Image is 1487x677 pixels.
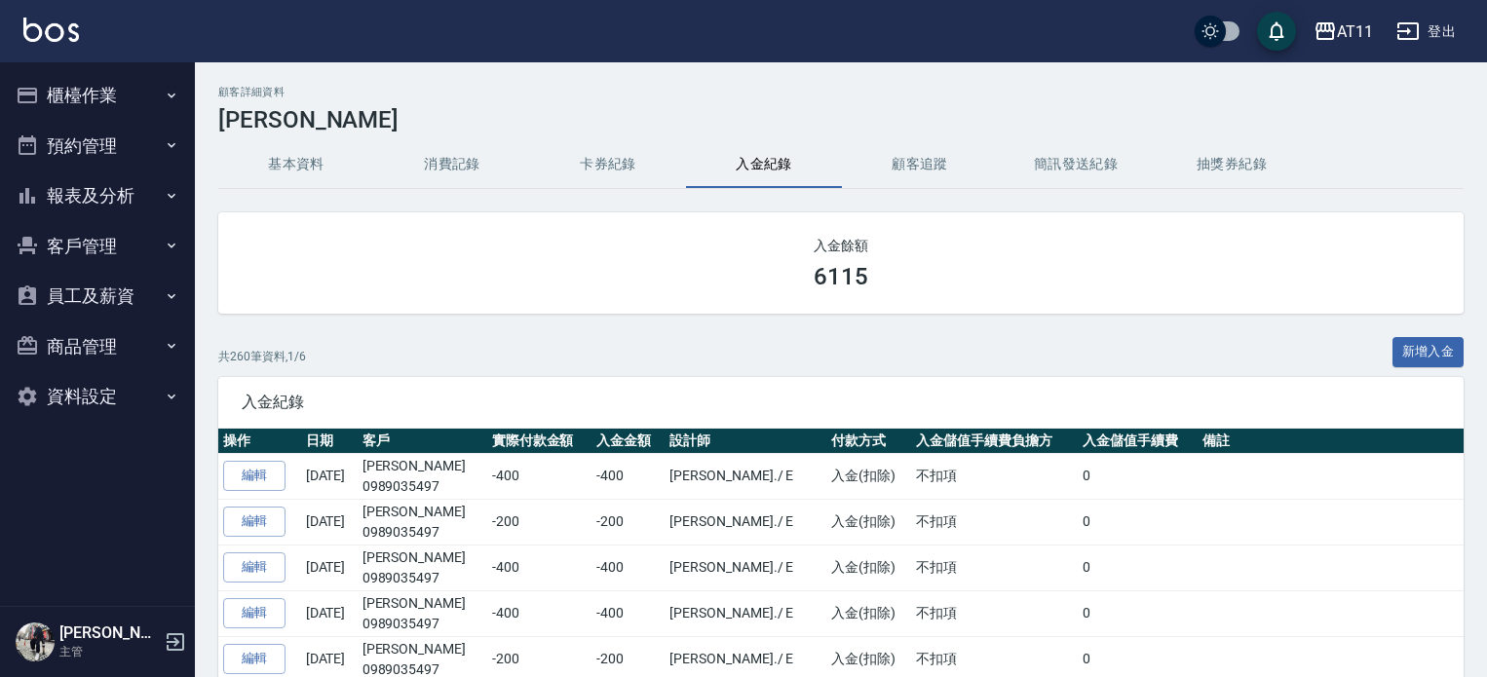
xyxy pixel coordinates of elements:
[686,141,842,188] button: 入金紀錄
[998,141,1154,188] button: 簡訊發送紀錄
[1078,499,1198,545] td: 0
[591,453,665,499] td: -400
[301,590,358,636] td: [DATE]
[8,170,187,221] button: 報表及分析
[362,476,482,497] p: 0989035497
[1154,141,1310,188] button: 抽獎券紀錄
[8,321,187,372] button: 商品管理
[1392,337,1465,367] button: 新增入金
[358,545,487,590] td: [PERSON_NAME]
[223,552,286,583] a: 編輯
[591,499,665,545] td: -200
[362,614,482,634] p: 0989035497
[665,590,826,636] td: [PERSON_NAME]. / E
[826,590,911,636] td: 入金(扣除)
[358,590,487,636] td: [PERSON_NAME]
[223,598,286,628] a: 編輯
[218,141,374,188] button: 基本資料
[842,141,998,188] button: 顧客追蹤
[487,590,591,636] td: -400
[59,643,159,660] p: 主管
[8,371,187,422] button: 資料設定
[362,522,482,543] p: 0989035497
[665,545,826,590] td: [PERSON_NAME]. / E
[591,429,665,454] th: 入金金額
[911,499,1078,545] td: 不扣項
[826,499,911,545] td: 入金(扣除)
[374,141,530,188] button: 消費記錄
[301,453,358,499] td: [DATE]
[1337,19,1373,44] div: AT11
[911,545,1078,590] td: 不扣項
[665,499,826,545] td: [PERSON_NAME]. / E
[1389,14,1464,50] button: 登出
[1078,429,1198,454] th: 入金儲值手續費
[301,545,358,590] td: [DATE]
[223,644,286,674] a: 編輯
[487,499,591,545] td: -200
[59,623,159,643] h5: [PERSON_NAME].
[301,429,358,454] th: 日期
[591,545,665,590] td: -400
[301,499,358,545] td: [DATE]
[8,121,187,171] button: 預約管理
[358,453,487,499] td: [PERSON_NAME]
[358,429,487,454] th: 客戶
[242,236,1440,255] h2: 入金餘額
[911,590,1078,636] td: 不扣項
[487,429,591,454] th: 實際付款金額
[218,86,1464,98] h2: 顧客詳細資料
[665,453,826,499] td: [PERSON_NAME]. / E
[1078,545,1198,590] td: 0
[16,622,55,661] img: Person
[911,453,1078,499] td: 不扣項
[1306,12,1381,52] button: AT11
[487,545,591,590] td: -400
[8,70,187,121] button: 櫃檯作業
[826,429,911,454] th: 付款方式
[591,590,665,636] td: -400
[8,271,187,321] button: 員工及薪資
[223,507,286,537] a: 編輯
[242,393,1440,412] span: 入金紀錄
[665,429,826,454] th: 設計師
[814,263,868,290] h3: 6115
[218,429,301,454] th: 操作
[218,348,306,365] p: 共 260 筆資料, 1 / 6
[1257,12,1296,51] button: save
[358,499,487,545] td: [PERSON_NAME]
[1078,453,1198,499] td: 0
[223,461,286,491] a: 編輯
[530,141,686,188] button: 卡券紀錄
[23,18,79,42] img: Logo
[1198,429,1464,454] th: 備註
[826,545,911,590] td: 入金(扣除)
[362,568,482,588] p: 0989035497
[8,221,187,272] button: 客戶管理
[826,453,911,499] td: 入金(扣除)
[1078,590,1198,636] td: 0
[911,429,1078,454] th: 入金儲值手續費負擔方
[218,106,1464,133] h3: [PERSON_NAME]
[487,453,591,499] td: -400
